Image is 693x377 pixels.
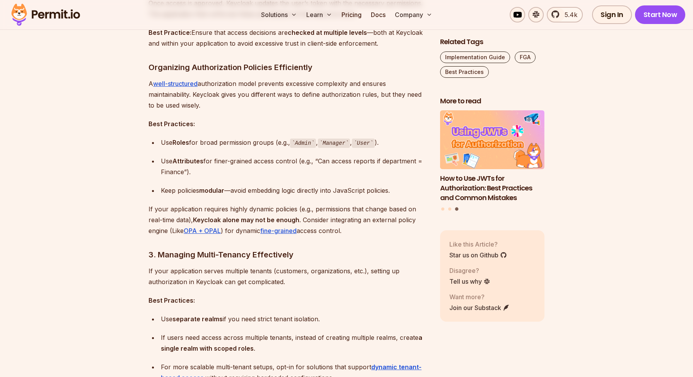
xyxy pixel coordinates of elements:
code: User [352,139,374,148]
a: OPA + OPAL [184,227,221,235]
h3: 3. Managing Multi-Tenancy Effectively [148,248,428,261]
p: If your application requires highly dynamic policies (e.g., permissions that change based on real... [148,204,428,236]
h2: Related Tags [440,37,544,47]
button: Go to slide 1 [441,207,444,211]
button: Go to slide 2 [448,207,451,211]
img: How to Use JWTs for Authorization: Best Practices and Common Mistakes [440,111,544,170]
div: Use if you need strict tenant isolation. [161,314,428,324]
div: Use for broad permission groups (e.g., , , ). [161,137,428,148]
strong: checked at multiple levels [288,29,367,36]
img: Permit logo [8,2,84,28]
strong: Keycloak alone may not be enough [193,216,299,224]
a: FGA [515,51,536,63]
a: How to Use JWTs for Authorization: Best Practices and Common MistakesHow to Use JWTs for Authoriz... [440,111,544,203]
a: 5.4k [547,7,583,22]
div: If users need access across multiple tenants, instead of creating multiple realms, create . [161,332,428,354]
div: Posts [440,111,544,212]
p: Disagree? [449,266,490,275]
a: Docs [368,7,389,22]
div: Use for finer-grained access control (e.g., “Can access reports if department = Finance”). [161,156,428,177]
button: Go to slide 3 [455,207,458,211]
strong: separate realms [172,315,223,323]
a: Pricing [338,7,365,22]
span: 5.4k [560,10,577,19]
a: Implementation Guide [440,51,510,63]
strong: Best Practice: [148,29,191,36]
p: Like this Article? [449,240,507,249]
a: Sign In [592,5,632,24]
code: Admin [290,139,316,148]
button: Company [392,7,435,22]
h3: Organizing Authorization Policies Efficiently [148,61,428,74]
a: Star us on Github [449,250,507,260]
strong: Best Practices: [148,120,195,128]
strong: dynamic [371,363,397,371]
button: Solutions [258,7,300,22]
code: Manager [318,139,350,148]
strong: Roles [172,139,189,146]
p: Ensure that access decisions are —both at Keycloak and within your application to avoid excessive... [148,27,428,49]
div: Keep policies —avoid embedding logic directly into JavaScript policies. [161,185,428,196]
a: Start Now [635,5,686,24]
li: 3 of 3 [440,111,544,203]
button: Learn [303,7,335,22]
p: Want more? [449,292,510,302]
strong: Best Practices: [148,296,195,304]
a: Join our Substack [449,303,510,312]
a: fine-grained [260,227,297,235]
a: Best Practices [440,66,489,78]
a: well-structured [153,80,198,87]
h3: How to Use JWTs for Authorization: Best Practices and Common Mistakes [440,174,544,202]
p: If your application serves multiple tenants (customers, organizations, etc.), setting up authoriz... [148,266,428,287]
a: Tell us why [449,277,490,286]
p: A authorization model prevents excessive complexity and ensures maintainability. Keycloak gives y... [148,78,428,111]
h2: More to read [440,96,544,106]
strong: modular [199,187,224,194]
strong: Attributes [172,157,203,165]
